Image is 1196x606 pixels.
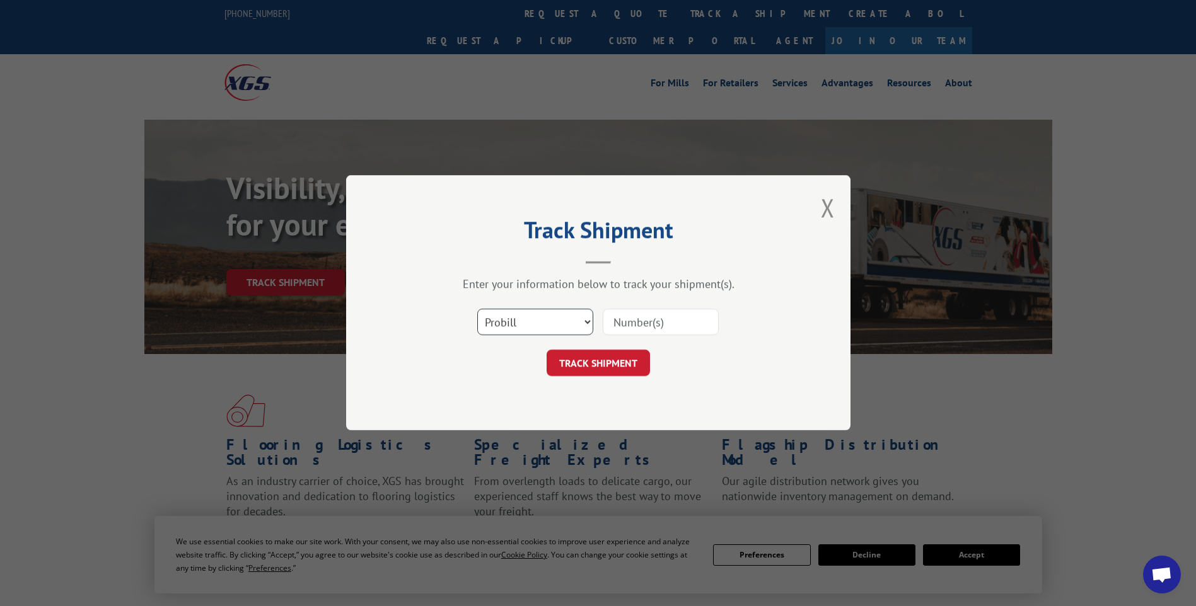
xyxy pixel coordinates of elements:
input: Number(s) [603,309,719,336]
button: Close modal [821,191,835,224]
button: TRACK SHIPMENT [547,350,650,377]
div: Open chat [1143,556,1181,593]
div: Enter your information below to track your shipment(s). [409,277,787,292]
h2: Track Shipment [409,221,787,245]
